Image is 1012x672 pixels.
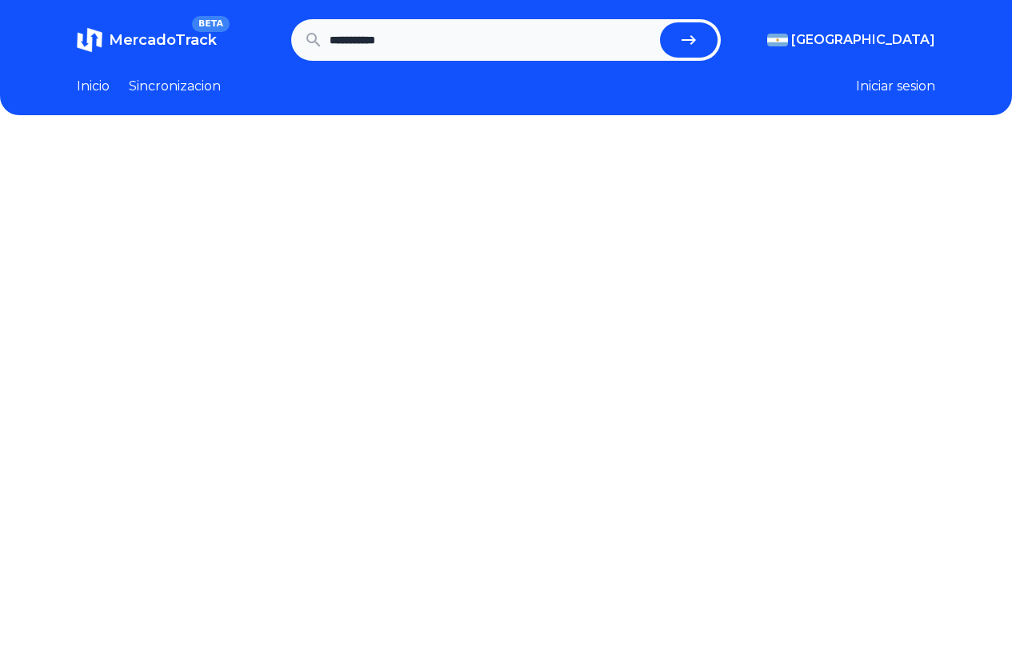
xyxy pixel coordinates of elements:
a: Sincronizacion [129,77,221,96]
span: BETA [192,16,230,32]
span: MercadoTrack [109,31,217,49]
img: MercadoTrack [77,27,102,53]
a: Inicio [77,77,110,96]
a: MercadoTrackBETA [77,27,217,53]
button: [GEOGRAPHIC_DATA] [767,30,935,50]
button: Iniciar sesion [856,77,935,96]
span: [GEOGRAPHIC_DATA] [791,30,935,50]
img: Argentina [767,34,788,46]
